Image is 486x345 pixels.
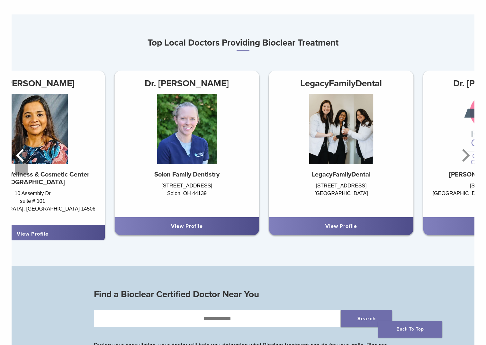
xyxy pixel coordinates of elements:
a: View Profile [171,223,203,229]
img: LegacyFamilyDental [309,94,373,164]
strong: LegacyFamilyDental [312,171,371,178]
div: [STREET_ADDRESS] Solon, OH 44139 [114,182,259,211]
a: Back To Top [378,321,442,338]
a: View Profile [17,231,49,237]
img: Dr. Laura Walsh [157,94,217,164]
button: Search [341,310,392,327]
h3: Find a Bioclear Certified Doctor Near You [94,287,392,302]
strong: Solon Family Dentistry [154,171,220,178]
a: View Profile [325,223,357,229]
div: [STREET_ADDRESS] [GEOGRAPHIC_DATA] [269,182,413,211]
button: Next [458,136,471,175]
h3: LegacyFamilyDental [269,76,413,91]
h3: Top Local Doctors Providing Bioclear Treatment [12,35,474,51]
button: Previous [15,136,28,175]
h3: Dr. [PERSON_NAME] [114,76,259,91]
